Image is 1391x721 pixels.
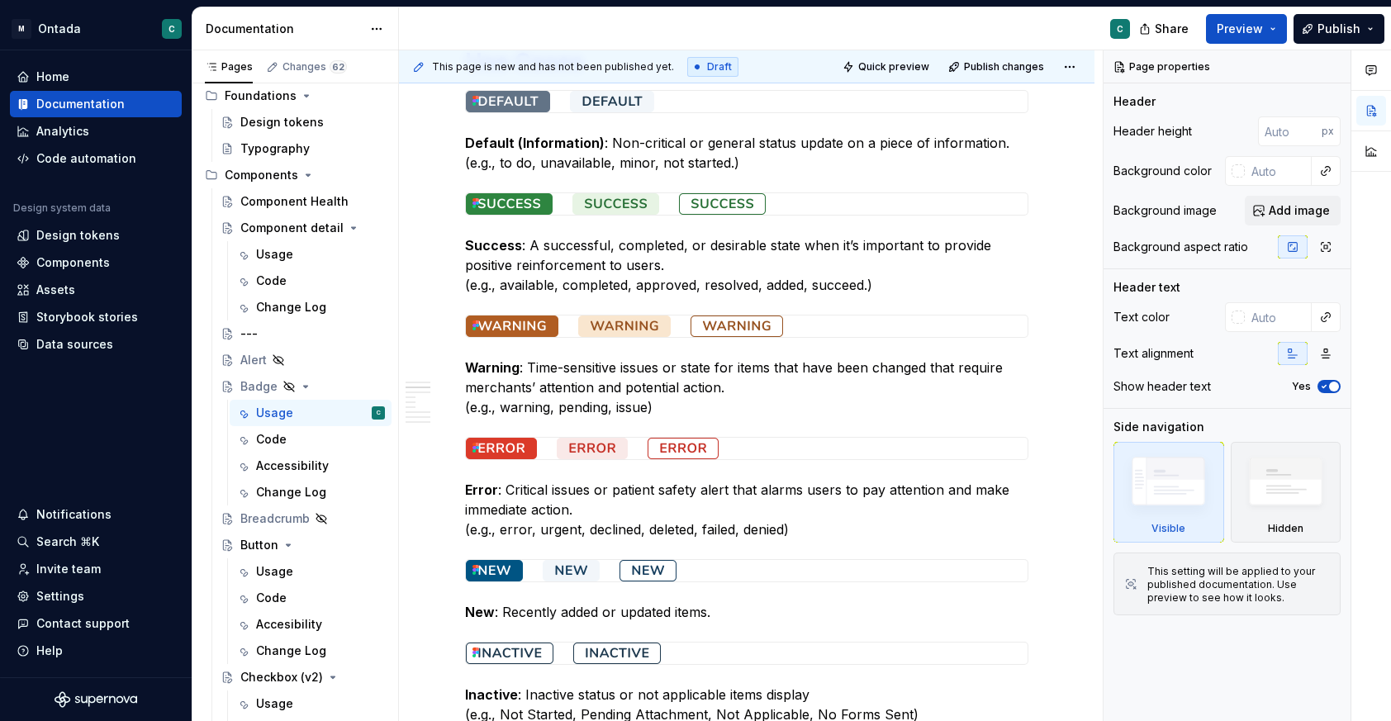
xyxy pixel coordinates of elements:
span: Publish changes [964,60,1044,74]
div: Components [198,162,392,188]
input: Auto [1258,116,1322,146]
span: Publish [1317,21,1360,37]
div: Text color [1113,309,1170,325]
div: --- [240,325,258,342]
div: C [1117,22,1123,36]
div: Code [256,431,287,448]
a: Badge [214,373,392,400]
button: Share [1131,14,1199,44]
div: Code automation [36,150,136,167]
a: Breadcrumb [214,505,392,532]
a: Code [230,426,392,453]
p: : Critical issues or patient safety alert that alarms users to pay attention and make immediate a... [465,480,1028,539]
div: M [12,19,31,39]
a: Accesibility [230,611,392,638]
img: d646dae2-05b9-4da0-9430-02dbe7151db5.png [466,91,783,112]
div: Visible [1151,522,1185,535]
div: Contact support [36,615,130,632]
a: --- [214,320,392,347]
svg: Supernova Logo [55,691,137,708]
a: Change Log [230,638,392,664]
strong: Inactive [465,686,518,703]
p: : Time-sensitive issues or state for items that have been changed that require merchants’ attenti... [465,358,1028,417]
a: Documentation [10,91,182,117]
a: Usage [230,241,392,268]
button: Preview [1206,14,1287,44]
div: Usage [256,246,293,263]
a: Design tokens [10,222,182,249]
button: Add image [1245,196,1341,225]
div: This setting will be applied to your published documentation. Use preview to see how it looks. [1147,565,1330,605]
div: Assets [36,282,75,298]
a: Components [10,249,182,276]
div: Components [225,167,298,183]
div: Invite team [36,561,101,577]
a: Component detail [214,215,392,241]
div: Home [36,69,69,85]
div: Documentation [206,21,362,37]
p: : Non-critical or general status update on a piece of information. (e.g., to do, unavailable, min... [465,133,1028,173]
div: Analytics [36,123,89,140]
div: Typography [240,140,310,157]
button: Publish changes [943,55,1052,78]
div: Design tokens [240,114,324,130]
a: Analytics [10,118,182,145]
div: C [169,22,175,36]
button: Publish [1294,14,1384,44]
a: Typography [214,135,392,162]
p: px [1322,125,1334,138]
a: Alert [214,347,392,373]
div: Hidden [1268,522,1303,535]
div: Storybook stories [36,309,138,325]
button: Notifications [10,501,182,528]
div: Design tokens [36,227,120,244]
a: Storybook stories [10,304,182,330]
div: Header height [1113,123,1192,140]
div: Usage [256,563,293,580]
a: Home [10,64,182,90]
div: Side navigation [1113,419,1204,435]
a: Assets [10,277,182,303]
a: Invite team [10,556,182,582]
a: Component Health [214,188,392,215]
span: Quick preview [858,60,929,74]
div: Component Health [240,193,349,210]
span: Share [1155,21,1189,37]
a: Accessibility [230,453,392,479]
div: Settings [36,588,84,605]
img: a31d8e31-f00b-47a0-b8d6-097a0740461f.png [466,193,783,215]
strong: Warning [465,359,520,376]
a: Code [230,268,392,294]
div: Alert [240,352,267,368]
div: Ontada [38,21,81,37]
div: Breadcrumb [240,510,310,527]
a: Design tokens [214,109,392,135]
div: Checkbox (v2) [240,669,323,685]
div: Header [1113,93,1156,110]
a: Code [230,585,392,611]
div: Code [256,273,287,289]
a: Usage [230,690,392,717]
div: C [377,405,381,421]
div: Foundations [198,83,392,109]
div: Change Log [256,484,326,500]
div: Badge [240,378,278,395]
a: Data sources [10,331,182,358]
a: Change Log [230,479,392,505]
div: Hidden [1231,442,1341,543]
a: Usage [230,558,392,585]
div: Button [240,537,278,553]
div: Help [36,643,63,659]
div: Background aspect ratio [1113,239,1248,255]
div: Documentation [36,96,125,112]
div: Search ⌘K [36,534,99,550]
div: Components [36,254,110,271]
img: 558eaa8a-a077-4ba0-a9c2-90f596072fa7.png [466,643,783,664]
div: Accesibility [256,616,322,633]
div: Data sources [36,336,113,353]
div: Background color [1113,163,1212,179]
a: Checkbox (v2) [214,664,392,690]
div: Change Log [256,299,326,315]
button: Search ⌘K [10,529,182,555]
